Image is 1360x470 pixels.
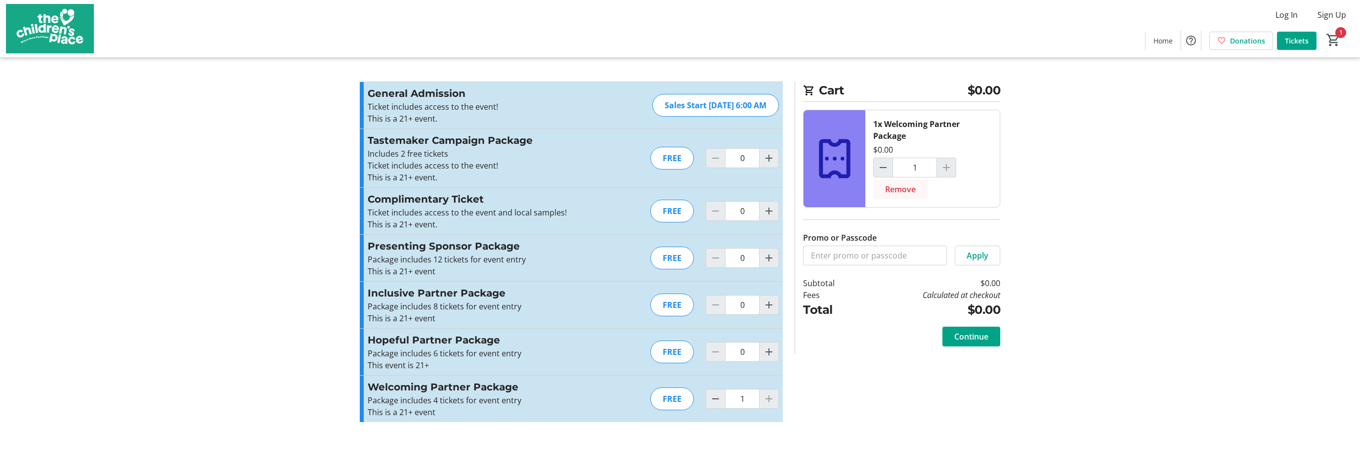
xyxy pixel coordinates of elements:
[650,294,694,316] div: FREE
[1277,32,1317,50] a: Tickets
[942,327,1000,346] button: Continue
[873,179,928,199] button: Remove
[1146,32,1181,50] a: Home
[368,406,584,418] p: This is a 21+ event
[725,248,760,268] input: Presenting Sponsor Package Quantity
[885,183,916,195] span: Remove
[368,394,584,406] p: Package includes 4 tickets for event entry
[1317,9,1346,21] span: Sign Up
[860,301,1000,319] td: $0.00
[860,277,1000,289] td: $0.00
[1209,32,1273,50] a: Donations
[652,94,779,117] div: Sales Start [DATE] 6:00 AM
[725,148,760,168] input: Tastemaker Campaign Package Quantity
[1285,36,1309,46] span: Tickets
[725,295,760,315] input: Inclusive Partner Package Quantity
[760,202,778,220] button: Increment by one
[368,265,584,277] p: This is a 21+ event
[368,333,584,347] h3: Hopeful Partner Package
[803,301,860,319] td: Total
[368,239,584,254] h3: Presenting Sponsor Package
[725,342,760,362] input: Hopeful Partner Package Quantity
[1268,7,1306,23] button: Log In
[368,380,584,394] h3: Welcoming Partner Package
[368,160,584,171] p: Ticket includes access to the event!
[1324,31,1342,49] button: Cart
[650,387,694,410] div: FREE
[368,133,584,148] h3: Tastemaker Campaign Package
[967,250,988,261] span: Apply
[368,148,584,160] p: Includes 2 free tickets
[368,359,584,371] p: This event is 21+
[650,200,694,222] div: FREE
[368,286,584,300] h3: Inclusive Partner Package
[1275,9,1298,21] span: Log In
[1153,36,1173,46] span: Home
[725,201,760,221] input: Complimentary Ticket Quantity
[803,277,860,289] td: Subtotal
[873,144,893,156] div: $0.00
[1181,31,1201,50] button: Help
[873,118,992,142] div: 1x Welcoming Partner Package
[368,312,584,324] p: This is a 21+ event
[368,207,584,218] p: Ticket includes access to the event and local samples!
[860,289,1000,301] td: Calculated at checkout
[650,341,694,363] div: FREE
[368,347,584,359] p: Package includes 6 tickets for event entry
[760,342,778,361] button: Increment by one
[892,158,937,177] input: Welcoming Partner Package Quantity
[706,389,725,408] button: Decrement by one
[760,149,778,168] button: Increment by one
[368,86,584,101] h3: General Admission
[368,218,584,230] p: This is a 21+ event.
[368,101,584,113] p: Ticket includes access to the event!
[1310,7,1354,23] button: Sign Up
[368,113,584,125] p: This is a 21+ event.
[650,247,694,269] div: FREE
[368,254,584,265] p: Package includes 12 tickets for event entry
[955,246,1000,265] button: Apply
[725,389,760,409] input: Welcoming Partner Package Quantity
[1230,36,1265,46] span: Donations
[6,4,94,53] img: The Children's Place's Logo
[968,82,1001,99] span: $0.00
[368,192,584,207] h3: Complimentary Ticket
[368,300,584,312] p: Package includes 8 tickets for event entry
[650,147,694,170] div: FREE
[760,296,778,314] button: Increment by one
[874,158,892,177] button: Decrement by one
[803,82,1000,102] h2: Cart
[803,289,860,301] td: Fees
[803,232,877,244] label: Promo or Passcode
[368,171,584,183] p: This is a 21+ event.
[803,246,947,265] input: Enter promo or passcode
[760,249,778,267] button: Increment by one
[954,331,988,342] span: Continue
